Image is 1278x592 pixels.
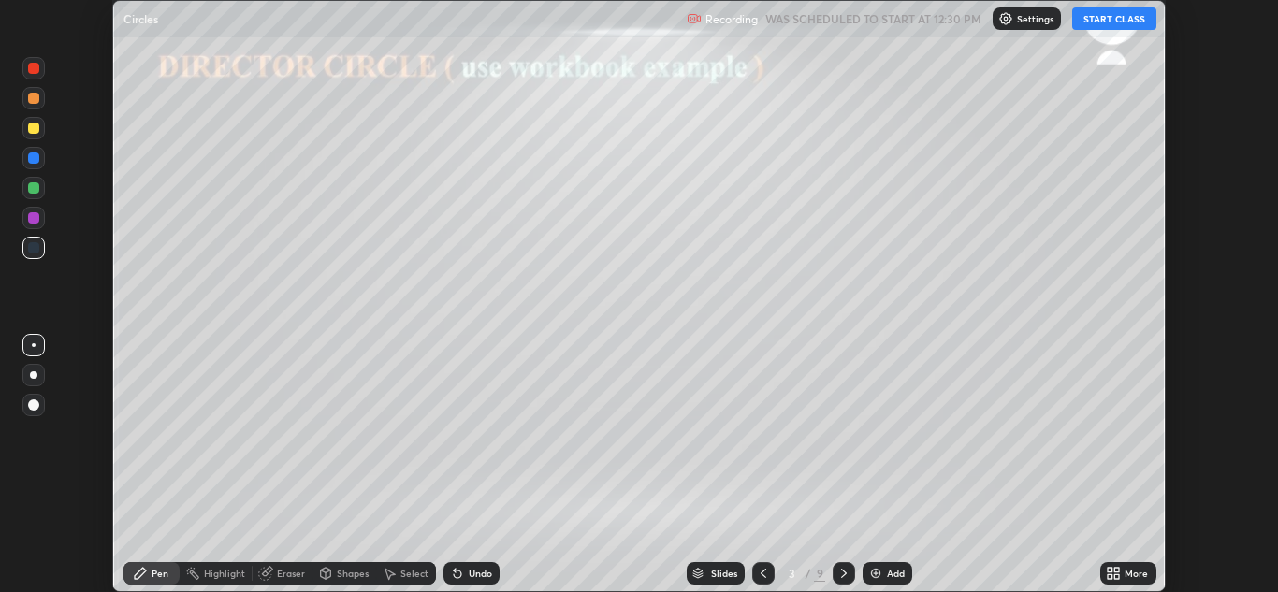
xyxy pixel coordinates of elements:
div: Shapes [337,569,369,578]
div: 3 [782,568,801,579]
div: Slides [711,569,737,578]
p: Recording [705,12,758,26]
img: add-slide-button [868,566,883,581]
div: / [805,568,810,579]
div: Highlight [204,569,245,578]
p: Settings [1017,14,1053,23]
div: Select [400,569,428,578]
button: START CLASS [1072,7,1156,30]
div: Eraser [277,569,305,578]
div: Pen [152,569,168,578]
div: Undo [469,569,492,578]
h5: WAS SCHEDULED TO START AT 12:30 PM [765,10,981,27]
img: recording.375f2c34.svg [687,11,702,26]
div: 9 [814,565,825,582]
p: Circles [123,11,158,26]
div: More [1125,569,1148,578]
div: Add [887,569,905,578]
img: class-settings-icons [998,11,1013,26]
